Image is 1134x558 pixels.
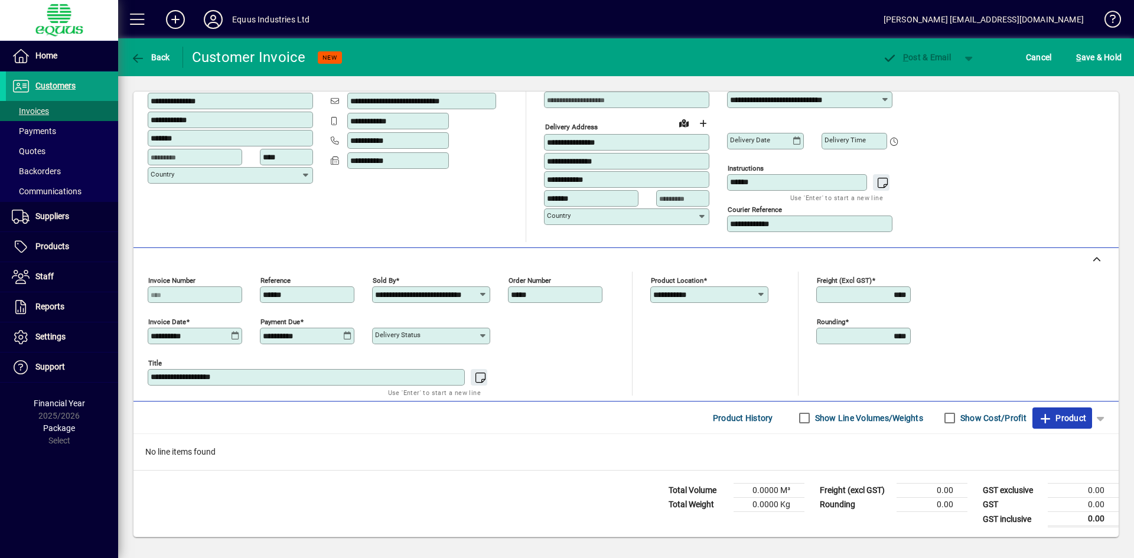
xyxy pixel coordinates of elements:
mat-label: Delivery status [375,331,421,339]
td: Rounding [814,498,897,512]
a: Invoices [6,101,118,121]
td: GST inclusive [977,512,1048,527]
app-page-header-button: Back [118,47,183,68]
mat-label: Title [148,359,162,367]
a: Products [6,232,118,262]
td: 0.0000 Kg [734,498,804,512]
mat-label: Country [547,211,571,220]
td: Total Weight [663,498,734,512]
a: Reports [6,292,118,322]
mat-label: Delivery time [825,136,866,144]
span: Communications [12,187,82,196]
td: GST [977,498,1048,512]
button: Save & Hold [1073,47,1125,68]
span: Product [1038,409,1086,428]
span: Financial Year [34,399,85,408]
a: Suppliers [6,202,118,231]
span: Package [43,423,75,433]
td: 0.00 [1048,512,1119,527]
button: Profile [194,9,232,30]
span: Support [35,362,65,371]
span: Cancel [1026,48,1052,67]
button: Cancel [1023,47,1055,68]
a: Staff [6,262,118,292]
label: Show Line Volumes/Weights [813,412,923,424]
mat-label: Order number [509,276,551,285]
span: Customers [35,81,76,90]
span: Backorders [12,167,61,176]
button: Choose address [693,114,712,133]
a: Knowledge Base [1096,2,1119,41]
mat-label: Invoice date [148,318,186,326]
td: Total Volume [663,484,734,498]
mat-hint: Use 'Enter' to start a new line [790,191,883,204]
span: Staff [35,272,54,281]
span: ave & Hold [1076,48,1122,67]
button: Add [157,9,194,30]
mat-label: Sold by [373,276,396,285]
mat-label: Country [151,170,174,178]
a: Backorders [6,161,118,181]
span: Settings [35,332,66,341]
td: 0.00 [1048,498,1119,512]
a: View on map [674,113,693,132]
a: Support [6,353,118,382]
mat-label: Courier Reference [728,205,782,214]
label: Show Cost/Profit [958,412,1027,424]
td: 0.00 [1048,484,1119,498]
mat-label: Delivery date [730,136,770,144]
span: Products [35,242,69,251]
button: Product [1032,407,1092,429]
span: Invoices [12,106,49,116]
button: Back [128,47,173,68]
mat-label: Invoice number [148,276,195,285]
span: ost & Email [882,53,951,62]
td: 0.00 [897,498,967,512]
mat-label: Reference [260,276,291,285]
span: Suppliers [35,211,69,221]
div: No line items found [133,434,1119,470]
mat-label: Instructions [728,164,764,172]
mat-label: Product location [651,276,703,285]
a: Payments [6,121,118,141]
a: Settings [6,322,118,352]
mat-label: Rounding [817,318,845,326]
span: P [903,53,908,62]
td: Freight (excl GST) [814,484,897,498]
div: Equus Industries Ltd [232,10,310,29]
span: NEW [322,54,337,61]
button: Copy to Delivery address [297,73,316,92]
span: Payments [12,126,56,136]
a: Quotes [6,141,118,161]
a: Communications [6,181,118,201]
div: [PERSON_NAME] [EMAIL_ADDRESS][DOMAIN_NAME] [884,10,1084,29]
td: GST exclusive [977,484,1048,498]
div: Customer Invoice [192,48,306,67]
span: Product History [713,409,773,428]
a: Home [6,41,118,71]
span: Home [35,51,57,60]
mat-label: Freight (excl GST) [817,276,872,285]
td: 0.0000 M³ [734,484,804,498]
button: Product History [708,407,778,429]
mat-hint: Use 'Enter' to start a new line [388,386,481,399]
button: Post & Email [876,47,957,68]
mat-label: Payment due [260,318,300,326]
span: Quotes [12,146,45,156]
span: Back [131,53,170,62]
span: Reports [35,302,64,311]
span: S [1076,53,1081,62]
td: 0.00 [897,484,967,498]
